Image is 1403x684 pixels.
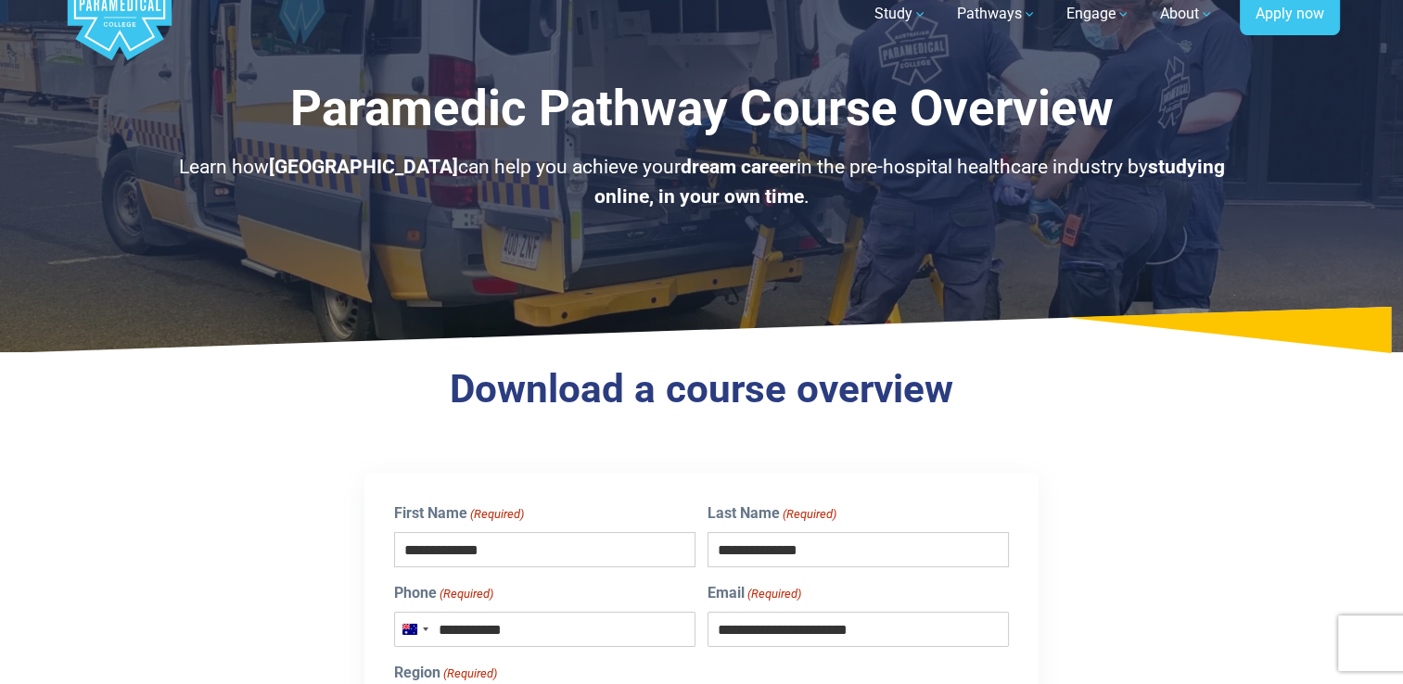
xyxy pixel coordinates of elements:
p: Learn how can help you achieve your in the pre-hospital healthcare industry by . [159,153,1244,211]
strong: [GEOGRAPHIC_DATA] [269,156,458,178]
label: Email [708,582,801,604]
label: Phone [394,582,493,604]
span: (Required) [746,585,802,603]
label: First Name [394,502,524,525]
button: Selected country [395,613,434,646]
strong: dream career [681,156,797,178]
label: Region [394,662,497,684]
span: (Required) [782,505,837,524]
span: (Required) [438,585,493,603]
span: (Required) [441,665,497,683]
h3: Download a course overview [159,366,1244,413]
span: (Required) [468,505,524,524]
label: Last Name [708,502,836,525]
h1: Paramedic Pathway Course Overview [159,80,1244,138]
strong: studying online, in your own time [594,156,1225,208]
